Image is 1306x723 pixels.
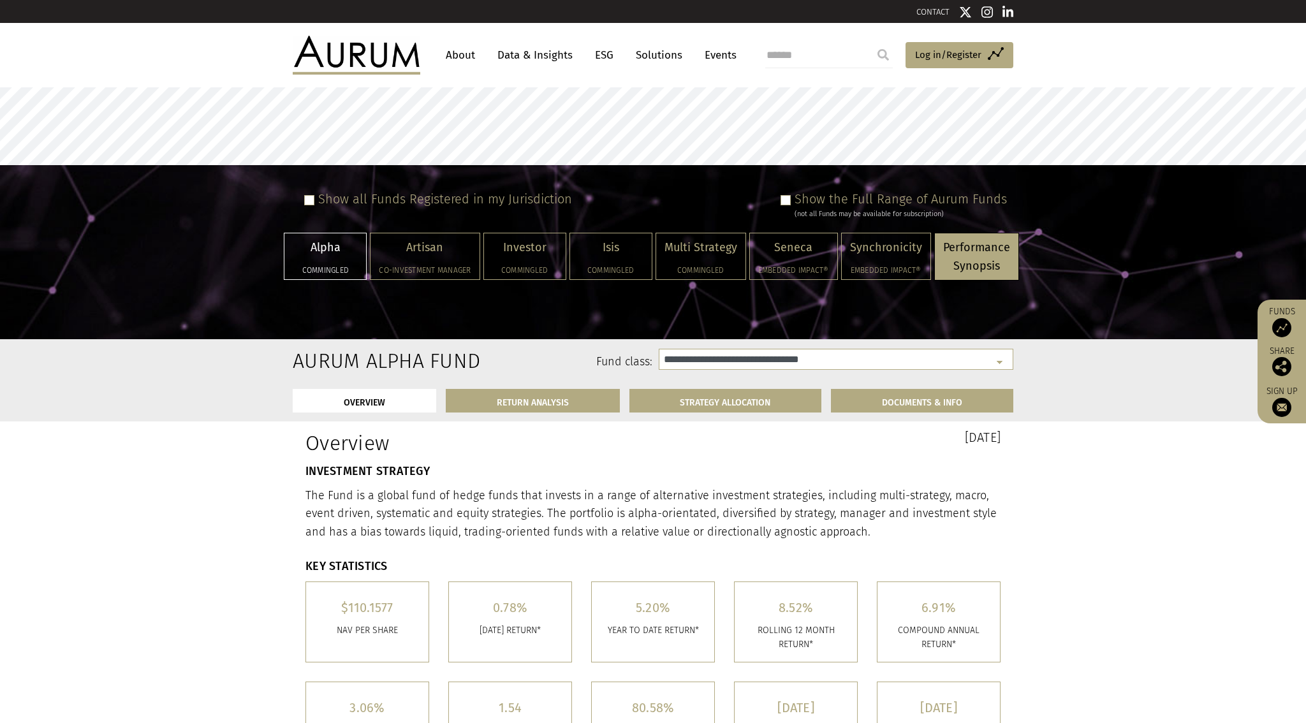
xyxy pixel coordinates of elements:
[1264,386,1300,417] a: Sign up
[906,42,1013,69] a: Log in/Register
[795,191,1007,207] label: Show the Full Range of Aurum Funds
[943,238,1010,275] p: Performance Synopsis
[305,486,1001,541] p: The Fund is a global fund of hedge funds that invests in a range of alternative investment strate...
[1272,398,1291,417] img: Sign up to our newsletter
[293,267,358,274] h5: Commingled
[744,601,847,614] h5: 8.52%
[959,6,972,18] img: Twitter icon
[492,267,557,274] h5: Commingled
[293,349,397,373] h2: Aurum Alpha Fund
[850,238,922,257] p: Synchronicity
[578,267,643,274] h5: Commingled
[293,238,358,257] p: Alpha
[379,238,471,257] p: Artisan
[318,191,572,207] label: Show all Funds Registered in my Jurisdiction
[305,431,643,455] h1: Overview
[887,601,990,614] h5: 6.91%
[744,624,847,652] p: ROLLING 12 MONTH RETURN*
[629,389,822,413] a: STRATEGY ALLOCATION
[831,389,1013,413] a: DOCUMENTS & INFO
[663,431,1001,444] h3: [DATE]
[316,601,419,614] h5: $110.1577
[698,43,737,67] a: Events
[316,624,419,638] p: Nav per share
[870,42,896,68] input: Submit
[305,559,388,573] strong: KEY STATISTICS
[578,238,643,257] p: Isis
[379,267,471,274] h5: Co-investment Manager
[887,624,990,652] p: COMPOUND ANNUAL RETURN*
[758,238,829,257] p: Seneca
[416,354,652,370] label: Fund class:
[459,624,562,638] p: [DATE] RETURN*
[1272,357,1291,376] img: Share this post
[439,43,481,67] a: About
[446,389,620,413] a: RETURN ANALYSIS
[601,624,705,638] p: YEAR TO DATE RETURN*
[491,43,579,67] a: Data & Insights
[664,267,737,274] h5: Commingled
[601,701,705,714] h5: 80.58%
[1272,318,1291,337] img: Access Funds
[589,43,620,67] a: ESG
[915,47,981,62] span: Log in/Register
[664,238,737,257] p: Multi Strategy
[1264,306,1300,337] a: Funds
[1264,347,1300,376] div: Share
[459,701,562,714] h5: 1.54
[601,601,705,614] h5: 5.20%
[629,43,689,67] a: Solutions
[316,701,419,714] h5: 3.06%
[492,238,557,257] p: Investor
[744,701,847,714] h5: [DATE]
[758,267,829,274] h5: Embedded Impact®
[293,36,420,74] img: Aurum
[850,267,922,274] h5: Embedded Impact®
[305,464,430,478] strong: INVESTMENT STRATEGY
[981,6,993,18] img: Instagram icon
[887,701,990,714] h5: [DATE]
[916,7,950,17] a: CONTACT
[795,208,1007,220] div: (not all Funds may be available for subscription)
[459,601,562,614] h5: 0.78%
[1002,6,1014,18] img: Linkedin icon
